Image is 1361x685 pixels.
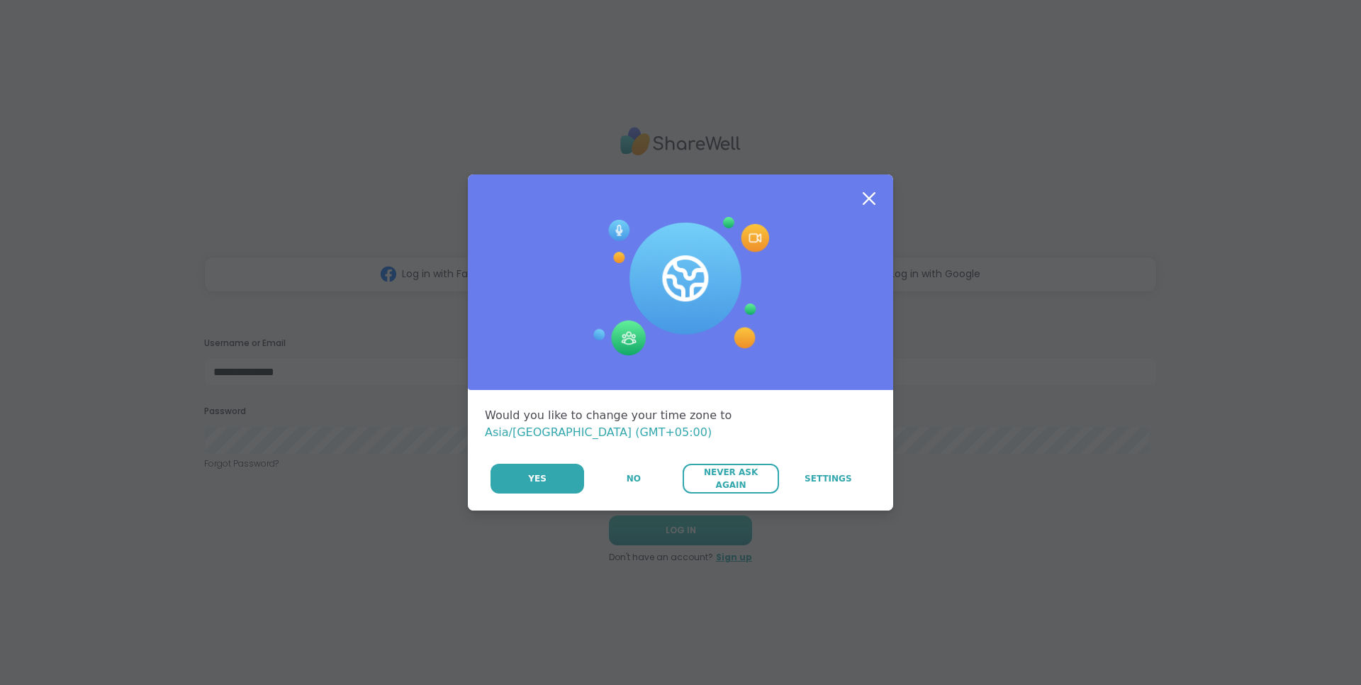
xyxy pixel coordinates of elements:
[528,472,547,485] span: Yes
[805,472,852,485] span: Settings
[627,472,641,485] span: No
[683,464,778,494] button: Never Ask Again
[690,466,771,491] span: Never Ask Again
[780,464,876,494] a: Settings
[485,425,712,439] span: Asia/[GEOGRAPHIC_DATA] (GMT+05:00)
[485,407,876,441] div: Would you like to change your time zone to
[491,464,584,494] button: Yes
[592,217,769,356] img: Session Experience
[586,464,681,494] button: No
